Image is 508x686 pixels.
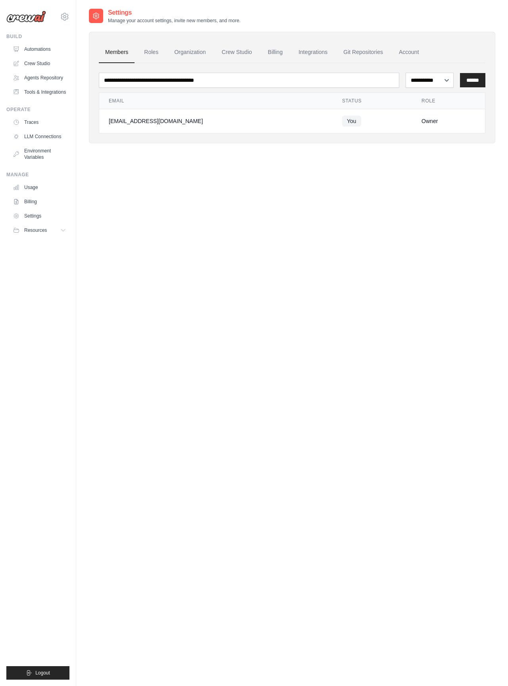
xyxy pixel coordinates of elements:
[393,42,425,63] a: Account
[99,42,135,63] a: Members
[24,227,47,233] span: Resources
[10,195,69,208] a: Billing
[108,8,241,17] h2: Settings
[337,42,389,63] a: Git Repositories
[10,43,69,56] a: Automations
[6,11,46,23] img: Logo
[333,93,412,109] th: Status
[412,93,485,109] th: Role
[6,666,69,680] button: Logout
[6,33,69,40] div: Build
[168,42,212,63] a: Organization
[10,130,69,143] a: LLM Connections
[6,171,69,178] div: Manage
[10,210,69,222] a: Settings
[421,117,475,125] div: Owner
[10,224,69,237] button: Resources
[6,106,69,113] div: Operate
[99,93,333,109] th: Email
[262,42,289,63] a: Billing
[10,57,69,70] a: Crew Studio
[10,181,69,194] a: Usage
[109,117,323,125] div: [EMAIL_ADDRESS][DOMAIN_NAME]
[342,116,361,127] span: You
[35,670,50,676] span: Logout
[138,42,165,63] a: Roles
[10,71,69,84] a: Agents Repository
[10,116,69,129] a: Traces
[10,86,69,98] a: Tools & Integrations
[10,145,69,164] a: Environment Variables
[216,42,258,63] a: Crew Studio
[292,42,334,63] a: Integrations
[108,17,241,24] p: Manage your account settings, invite new members, and more.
